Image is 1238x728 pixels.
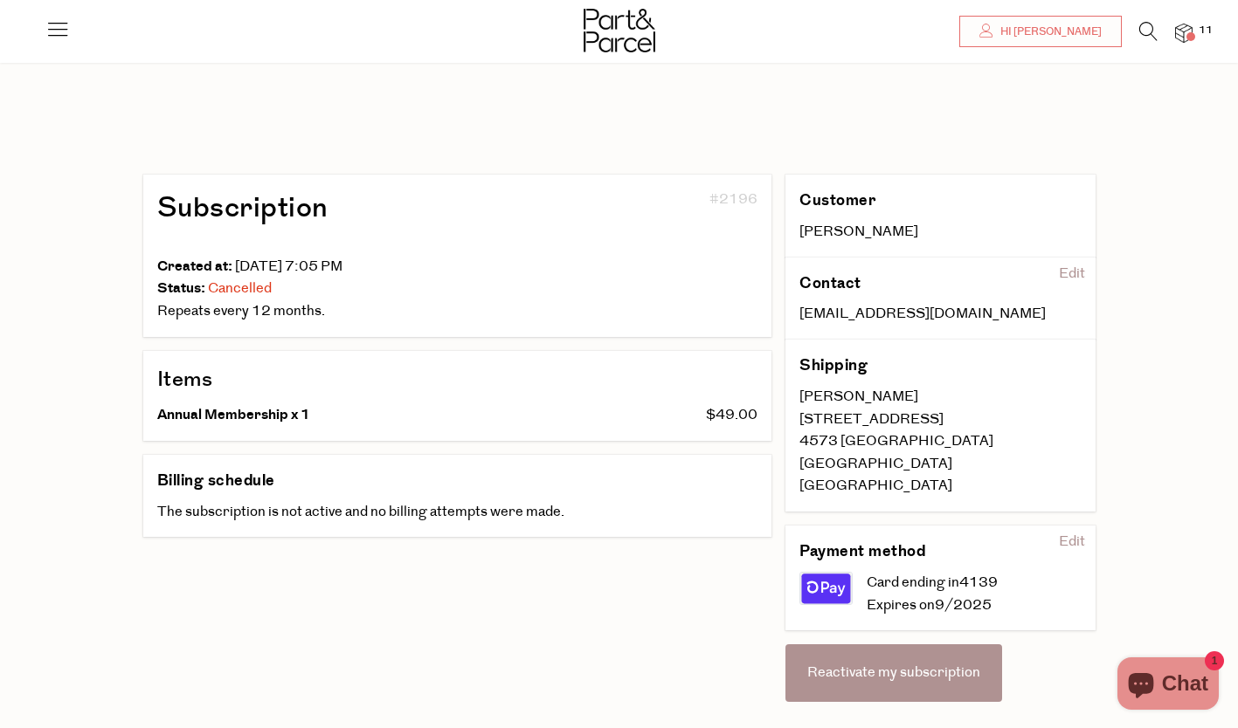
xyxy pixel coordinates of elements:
span: Card ending in [867,573,959,592]
span: 12 months [252,301,322,320]
div: 4573 [GEOGRAPHIC_DATA] [GEOGRAPHIC_DATA] [799,430,1082,475]
div: Reactivate my subscription [785,644,1002,702]
div: . [157,300,758,323]
span: Status: [157,278,205,299]
span: Cancelled [208,278,272,298]
h3: Shipping [799,354,1025,378]
span: Hi [PERSON_NAME] [996,24,1102,39]
span: Created at: [157,256,232,277]
a: 11 [1175,24,1193,42]
h3: Billing schedule [157,469,275,493]
span: [PERSON_NAME] [799,222,918,241]
span: x [291,404,298,425]
div: [PERSON_NAME] [799,386,1082,409]
div: Edit [1052,528,1092,556]
span: 11 [1194,23,1217,38]
span: [EMAIL_ADDRESS][DOMAIN_NAME] [799,304,1046,323]
h3: Contact [799,271,1025,296]
div: 4139 9/2025 [867,572,1082,616]
div: [GEOGRAPHIC_DATA] [799,475,1082,498]
inbox-online-store-chat: Shopify online store chat [1112,657,1224,714]
a: Hi [PERSON_NAME] [959,16,1122,47]
h1: Subscription [157,189,552,228]
h3: Customer [799,189,1025,213]
h3: Payment method [799,539,1025,564]
img: Part&Parcel [584,9,655,52]
span: Expires on [867,595,935,615]
span: $49.00 [706,405,757,424]
span: Annual Membership [157,404,288,425]
span: Repeats every [157,301,249,320]
h2: Items [157,365,758,395]
div: #2196 [565,189,757,256]
span: The subscription is not active and no billing attempts were made. [157,502,564,521]
div: [STREET_ADDRESS] [799,409,1082,431]
div: Edit [1052,260,1092,288]
span: 1 [301,404,310,425]
span: [DATE] 7:05 PM [235,257,342,276]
